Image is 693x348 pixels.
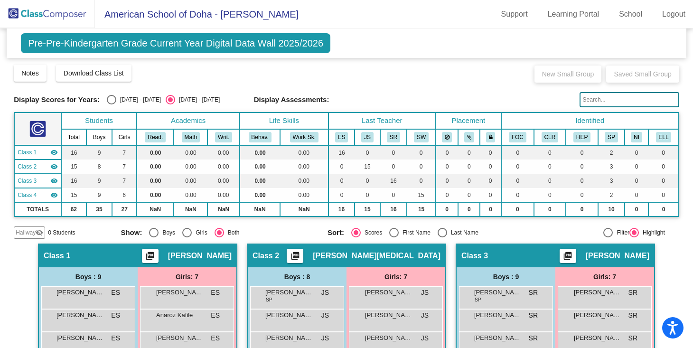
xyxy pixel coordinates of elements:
td: 0 [480,202,501,216]
td: 7 [112,174,137,188]
span: ES [111,310,120,320]
td: 0.00 [280,188,328,202]
td: 0.00 [240,160,280,174]
div: Filter [613,228,629,237]
span: Anaroz Kafile [156,310,204,320]
td: 0 [625,145,648,160]
span: [PERSON_NAME] [474,310,522,320]
mat-icon: picture_as_pdf [290,251,301,264]
span: [PERSON_NAME] [586,251,649,261]
span: Download Class List [64,69,124,77]
td: 0.00 [137,145,174,160]
span: Class 1 [44,251,70,261]
span: JS [421,310,429,320]
td: 0 [625,202,648,216]
td: 16 [61,145,86,160]
span: Class 3 [18,177,37,185]
td: 7 [112,145,137,160]
td: 0.00 [174,188,207,202]
span: SP [475,296,481,303]
td: 0 [436,160,458,174]
td: 0 [436,202,458,216]
td: 0 [648,202,679,216]
th: Total [61,129,86,145]
td: 0 [534,160,566,174]
span: [PERSON_NAME] [156,333,204,343]
td: NaN [207,202,240,216]
td: 0 [480,188,501,202]
td: 0 [328,188,355,202]
button: Writ. [215,132,232,142]
div: Highlight [639,228,665,237]
td: 0 [566,188,598,202]
td: 0 [480,145,501,160]
td: 0 [501,188,534,202]
td: 7 [112,160,137,174]
span: [PERSON_NAME] [574,310,621,320]
button: Print Students Details [560,249,576,263]
span: Class 2 [18,162,37,171]
td: NaN [137,202,174,216]
span: ES [211,310,220,320]
td: 0.00 [174,145,207,160]
span: JS [321,310,329,320]
div: Last Name [447,228,478,237]
td: 0 [625,188,648,202]
td: 9 [86,188,112,202]
span: SR [529,333,538,343]
span: [PERSON_NAME] [365,333,412,343]
td: NaN [240,202,280,216]
button: SP [605,132,618,142]
td: 15 [407,188,436,202]
td: Julie Shingles - No Class Name [14,160,61,174]
th: Parent requires High Energy [566,129,598,145]
span: [PERSON_NAME] [156,288,204,297]
td: 62 [61,202,86,216]
td: 9 [86,174,112,188]
input: Search... [580,92,679,107]
th: Julie Shingles [355,129,380,145]
span: Display Assessments: [254,95,329,104]
td: 0.00 [280,174,328,188]
td: 0 [380,160,407,174]
td: 0 [458,145,480,160]
th: Academics [137,113,240,129]
td: 0 [625,174,648,188]
td: 16 [380,174,407,188]
td: 0 [625,160,648,174]
th: English Language Learner [648,129,679,145]
th: Keep with students [458,129,480,145]
span: ES [111,288,120,298]
td: 0 [480,174,501,188]
span: SR [628,288,637,298]
th: Susanne Wolstenholme [407,129,436,145]
button: Behav. [249,132,272,142]
td: NaN [280,202,328,216]
td: 3 [598,174,625,188]
button: SW [414,132,429,142]
span: [PERSON_NAME] [365,288,412,297]
td: 16 [61,174,86,188]
span: ES [211,333,220,343]
td: Eman Said - No Class Name [14,145,61,160]
div: [DATE] - [DATE] [116,95,161,104]
td: 0 [501,174,534,188]
td: 0.00 [240,188,280,202]
th: Last Teacher [328,113,436,129]
span: [PERSON_NAME] [265,310,313,320]
th: Involved with Counselors regularly inside the school day [534,129,566,145]
span: Hallway [16,228,36,237]
td: 0 [407,145,436,160]
span: JS [421,288,429,298]
button: Read. [145,132,166,142]
td: 16 [328,202,355,216]
button: ELL [656,132,672,142]
td: 0.00 [280,160,328,174]
span: ES [211,288,220,298]
td: 0 [534,145,566,160]
button: CLR [542,132,559,142]
td: 0 [566,160,598,174]
th: Keep with teacher [480,129,501,145]
td: 0 [566,174,598,188]
mat-icon: picture_as_pdf [562,251,573,264]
